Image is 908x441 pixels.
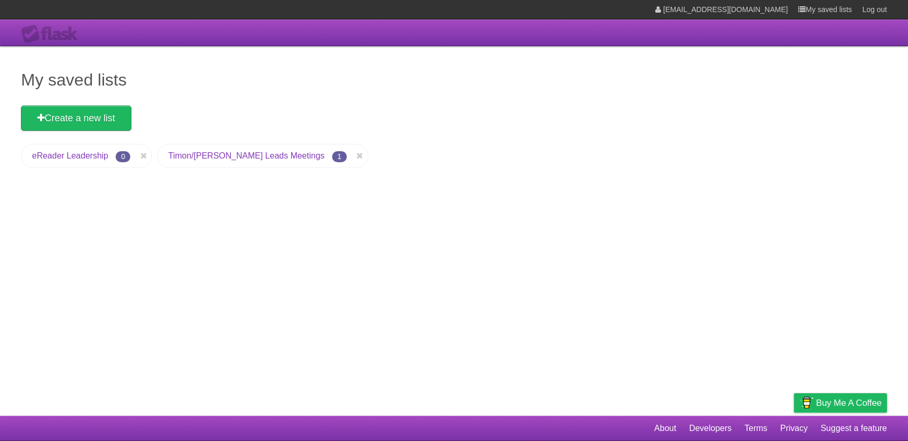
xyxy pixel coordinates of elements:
span: 1 [332,151,347,162]
span: Buy me a coffee [816,394,882,412]
a: Timon/[PERSON_NAME] Leads Meetings [168,151,324,160]
a: Suggest a feature [821,418,887,438]
a: eReader Leadership [32,151,108,160]
a: About [654,418,676,438]
div: Flask [21,25,84,44]
a: Privacy [780,418,808,438]
h1: My saved lists [21,67,887,92]
span: 0 [116,151,130,162]
a: Developers [689,418,731,438]
a: Buy me a coffee [794,393,887,413]
a: Terms [745,418,768,438]
a: Create a new list [21,106,131,131]
img: Buy me a coffee [799,394,813,412]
